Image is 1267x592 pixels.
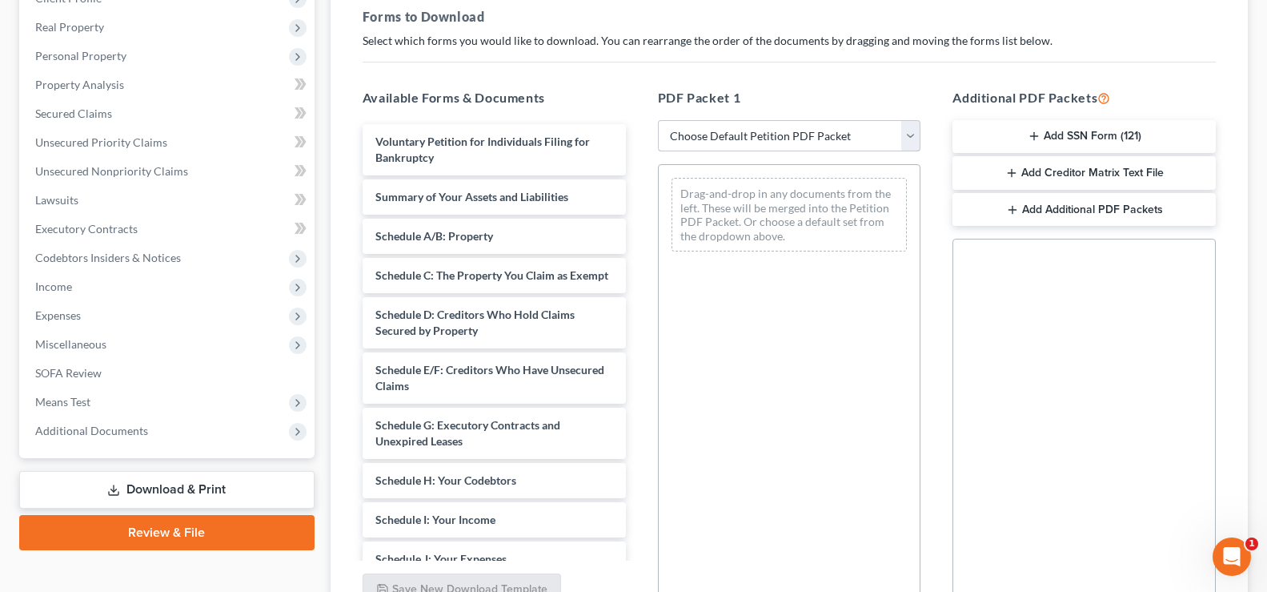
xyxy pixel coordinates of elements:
[22,99,315,128] a: Secured Claims
[35,193,78,207] span: Lawsuits
[375,190,568,203] span: Summary of Your Assets and Liabilities
[375,135,590,164] span: Voluntary Petition for Individuals Filing for Bankruptcy
[22,128,315,157] a: Unsecured Priority Claims
[375,418,560,448] span: Schedule G: Executory Contracts and Unexpired Leases
[952,193,1216,227] button: Add Additional PDF Packets
[952,156,1216,190] button: Add Creditor Matrix Text File
[22,186,315,215] a: Lawsuits
[35,222,138,236] span: Executory Contracts
[952,88,1216,107] h5: Additional PDF Packets
[35,107,112,120] span: Secured Claims
[363,88,626,107] h5: Available Forms & Documents
[1245,538,1258,550] span: 1
[22,359,315,388] a: SOFA Review
[375,308,575,337] span: Schedule D: Creditors Who Hold Claims Secured by Property
[375,268,608,282] span: Schedule C: The Property You Claim as Exempt
[35,366,102,380] span: SOFA Review
[35,337,106,351] span: Miscellaneous
[375,229,493,243] span: Schedule A/B: Property
[22,215,315,244] a: Executory Contracts
[375,513,495,526] span: Schedule I: Your Income
[35,424,148,437] span: Additional Documents
[672,178,908,252] div: Drag-and-drop in any documents from the left. These will be merged into the Petition PDF Packet. ...
[35,251,181,264] span: Codebtors Insiders & Notices
[19,471,315,509] a: Download & Print
[35,78,124,91] span: Property Analysis
[22,70,315,99] a: Property Analysis
[1213,538,1251,576] iframe: Intercom live chat
[35,395,90,409] span: Means Test
[35,164,188,178] span: Unsecured Nonpriority Claims
[363,33,1216,49] p: Select which forms you would like to download. You can rearrange the order of the documents by dr...
[35,49,126,62] span: Personal Property
[35,135,167,149] span: Unsecured Priority Claims
[375,552,507,566] span: Schedule J: Your Expenses
[35,280,72,293] span: Income
[952,120,1216,154] button: Add SSN Form (121)
[363,7,1216,26] h5: Forms to Download
[35,308,81,322] span: Expenses
[35,20,104,34] span: Real Property
[375,473,516,487] span: Schedule H: Your Codebtors
[22,157,315,186] a: Unsecured Nonpriority Claims
[375,363,604,393] span: Schedule E/F: Creditors Who Have Unsecured Claims
[19,515,315,550] a: Review & File
[658,88,921,107] h5: PDF Packet 1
